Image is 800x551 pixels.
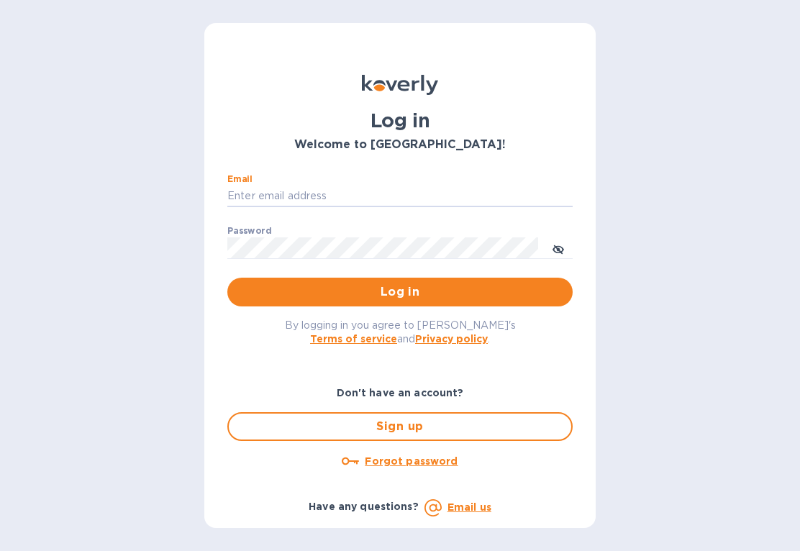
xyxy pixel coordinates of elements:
[362,75,438,95] img: Koverly
[227,186,573,207] input: Enter email address
[240,418,560,435] span: Sign up
[227,278,573,306] button: Log in
[227,138,573,152] h3: Welcome to [GEOGRAPHIC_DATA]!
[227,109,573,132] h1: Log in
[227,227,271,236] label: Password
[285,319,516,345] span: By logging in you agree to [PERSON_NAME]'s and .
[447,501,491,513] a: Email us
[310,333,397,345] a: Terms of service
[239,283,561,301] span: Log in
[365,455,458,467] u: Forgot password
[415,333,488,345] a: Privacy policy
[544,234,573,263] button: toggle password visibility
[309,501,419,512] b: Have any questions?
[227,412,573,441] button: Sign up
[337,387,464,399] b: Don't have an account?
[227,176,253,184] label: Email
